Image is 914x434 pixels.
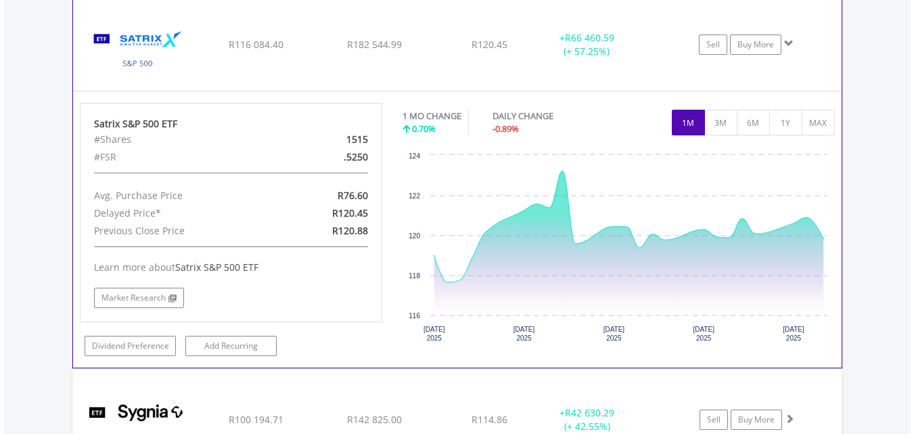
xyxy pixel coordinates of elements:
[229,413,283,426] span: R100 194.71
[802,110,835,135] button: MAX
[737,110,770,135] button: 6M
[693,326,714,342] text: [DATE] 2025
[94,117,369,131] div: Satrix S&P 500 ETF
[84,187,280,204] div: Avg. Purchase Price
[332,224,368,237] span: R120.88
[175,261,258,274] span: Satrix S&P 500 ETF
[536,31,637,58] div: + (+ 57.25%)
[472,413,507,426] span: R114.86
[704,110,737,135] button: 3M
[493,123,519,135] span: -0.89%
[85,336,176,356] a: Dividend Preference
[513,326,535,342] text: [DATE] 2025
[769,110,802,135] button: 1Y
[424,326,445,342] text: [DATE] 2025
[731,410,782,430] a: Buy More
[280,148,378,166] div: .5250
[409,272,420,280] text: 118
[536,406,639,433] div: + (+ 42.55%)
[472,38,507,51] span: R120.45
[347,413,402,426] span: R142 825.00
[94,261,369,274] div: Learn more about
[409,152,420,160] text: 124
[700,410,728,430] a: Sell
[84,131,280,148] div: #Shares
[403,110,461,123] div: 1 MO CHANGE
[332,207,368,219] span: R120.45
[347,38,402,51] span: R182 544.99
[412,123,436,135] span: 0.70%
[94,288,184,308] a: Market Research
[80,16,196,87] img: TFSA.STX500.png
[783,326,804,342] text: [DATE] 2025
[730,35,781,55] a: Buy More
[699,35,727,55] a: Sell
[603,326,625,342] text: [DATE] 2025
[403,148,834,351] svg: Interactive chart
[409,192,420,200] text: 122
[280,131,378,148] div: 1515
[493,110,601,123] div: DAILY CHANGE
[84,222,280,240] div: Previous Close Price
[84,204,280,222] div: Delayed Price*
[409,312,420,320] text: 116
[185,336,277,356] a: Add Recurring
[565,31,614,44] span: R66 460.59
[565,406,614,419] span: R42 630.29
[403,148,835,351] div: Chart. Highcharts interactive chart.
[672,110,705,135] button: 1M
[84,148,280,166] div: #FSR
[229,38,283,51] span: R116 084.40
[409,232,420,240] text: 120
[338,189,368,202] span: R76.60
